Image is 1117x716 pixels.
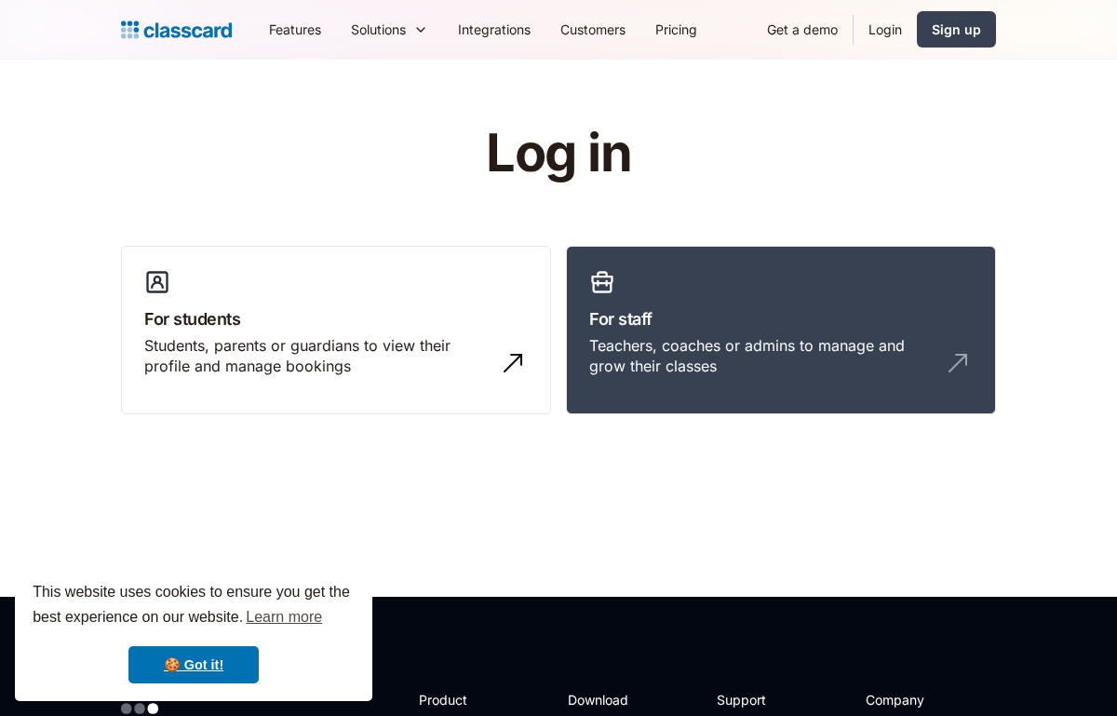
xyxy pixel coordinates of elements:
div: Solutions [336,8,443,50]
div: Solutions [351,20,406,39]
a: Customers [545,8,640,50]
h3: For students [144,306,528,331]
div: cookieconsent [15,563,372,701]
a: Logo [121,17,232,43]
a: dismiss cookie message [128,646,259,683]
a: Pricing [640,8,712,50]
a: For studentsStudents, parents or guardians to view their profile and manage bookings [121,246,551,415]
h2: Product [419,690,518,709]
h2: Company [866,690,989,709]
span: This website uses cookies to ensure you get the best experience on our website. [33,581,355,631]
h2: Download [568,690,644,709]
a: For staffTeachers, coaches or admins to manage and grow their classes [566,246,996,415]
h2: Support [717,690,792,709]
a: Get a demo [752,8,853,50]
a: Features [254,8,336,50]
div: Teachers, coaches or admins to manage and grow their classes [589,335,935,377]
h1: Log in [263,125,855,182]
h3: For staff [589,306,973,331]
a: Login [854,8,917,50]
div: Students, parents or guardians to view their profile and manage bookings [144,335,491,377]
a: learn more about cookies [243,603,325,631]
a: Sign up [917,11,996,47]
div: Sign up [932,20,981,39]
a: Integrations [443,8,545,50]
